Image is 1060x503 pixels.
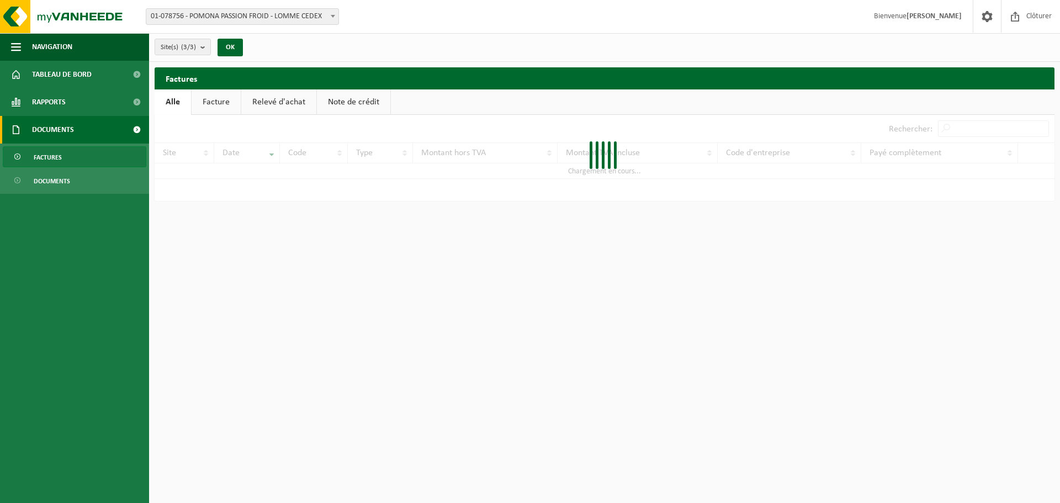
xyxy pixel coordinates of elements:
a: Documents [3,170,146,191]
a: Facture [192,89,241,115]
span: Documents [32,116,74,144]
a: Note de crédit [317,89,390,115]
span: Site(s) [161,39,196,56]
span: Tableau de bord [32,61,92,88]
button: OK [218,39,243,56]
h2: Factures [155,67,208,89]
count: (3/3) [181,44,196,51]
span: Navigation [32,33,72,61]
span: Documents [34,171,70,192]
span: 01-078756 - POMONA PASSION FROID - LOMME CEDEX [146,8,339,25]
span: Factures [34,147,62,168]
span: 01-078756 - POMONA PASSION FROID - LOMME CEDEX [146,9,338,24]
a: Alle [155,89,191,115]
strong: [PERSON_NAME] [907,12,962,20]
button: Site(s)(3/3) [155,39,211,55]
span: Rapports [32,88,66,116]
a: Relevé d'achat [241,89,316,115]
a: Factures [3,146,146,167]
